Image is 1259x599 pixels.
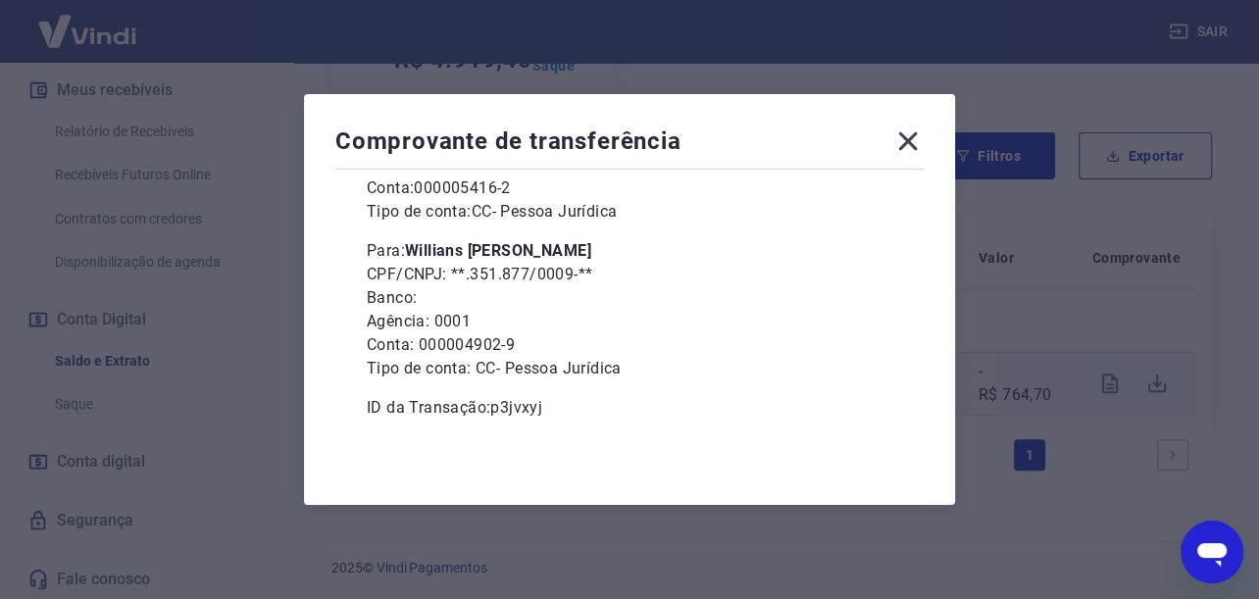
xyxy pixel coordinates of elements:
[1181,521,1243,583] iframe: Botão para abrir a janela de mensagens, conversa em andamento
[367,263,892,286] p: CPF/CNPJ: **.351.877/0009-**
[367,310,892,333] p: Agência: 0001
[367,357,892,380] p: Tipo de conta: CC - Pessoa Jurídica
[367,200,892,224] p: Tipo de conta: CC - Pessoa Jurídica
[367,396,892,420] p: ID da Transação: p3jvxyj
[367,176,892,200] p: Conta: 000005416-2
[367,286,892,310] p: Banco:
[335,125,924,165] div: Comprovante de transferência
[367,333,892,357] p: Conta: 000004902-9
[367,239,892,263] p: Para:
[405,241,591,260] b: Willians [PERSON_NAME]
